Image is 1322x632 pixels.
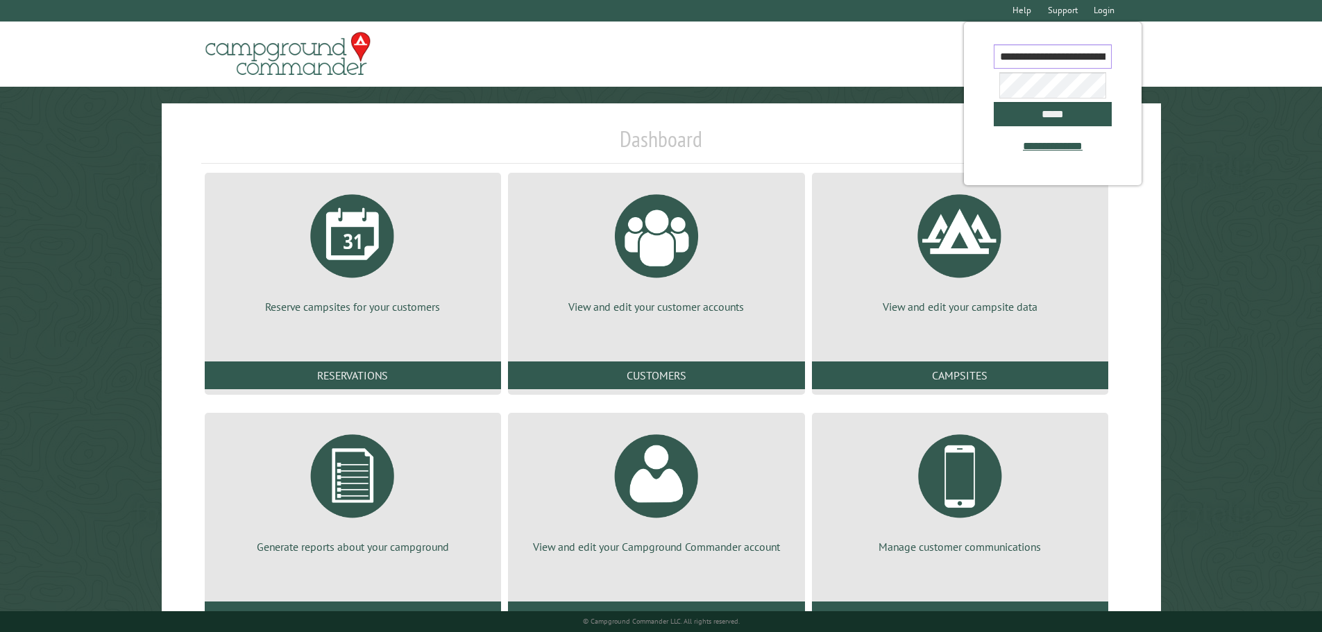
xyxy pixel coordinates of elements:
[205,361,501,389] a: Reservations
[221,539,484,554] p: Generate reports about your campground
[583,617,740,626] small: © Campground Commander LLC. All rights reserved.
[829,424,1092,554] a: Manage customer communications
[525,299,788,314] p: View and edit your customer accounts
[525,424,788,554] a: View and edit your Campground Commander account
[829,184,1092,314] a: View and edit your campsite data
[221,424,484,554] a: Generate reports about your campground
[201,27,375,81] img: Campground Commander
[829,299,1092,314] p: View and edit your campsite data
[221,299,484,314] p: Reserve campsites for your customers
[812,361,1108,389] a: Campsites
[829,539,1092,554] p: Manage customer communications
[812,601,1108,629] a: Communications
[508,601,804,629] a: Account
[508,361,804,389] a: Customers
[201,126,1121,164] h1: Dashboard
[525,539,788,554] p: View and edit your Campground Commander account
[525,184,788,314] a: View and edit your customer accounts
[221,184,484,314] a: Reserve campsites for your customers
[205,601,501,629] a: Reports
